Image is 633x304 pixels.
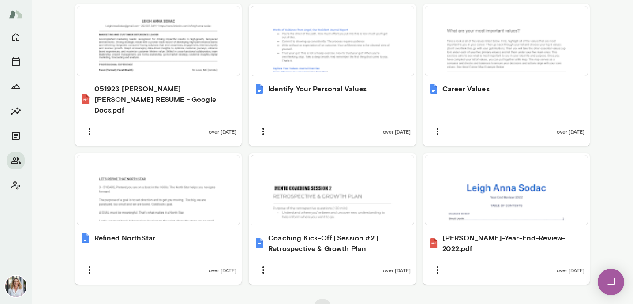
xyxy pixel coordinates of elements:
[5,276,26,297] img: Jennifer Palazzo
[7,176,25,194] button: Client app
[209,266,236,274] span: over [DATE]
[7,152,25,169] button: Members
[268,83,367,94] h6: Identify Your Personal Values
[94,83,237,115] h6: 051923 [PERSON_NAME] [PERSON_NAME] RESUME - Google Docs.pdf
[557,128,584,135] span: over [DATE]
[268,233,411,254] h6: Coaching Kick-Off | Session #2 | Retrospective & Growth Plan
[7,53,25,71] button: Sessions
[94,233,156,243] h6: Refined NorthStar
[7,102,25,120] button: Insights
[383,128,411,135] span: over [DATE]
[254,238,265,248] img: Coaching Kick-Off | Session #2 | Retrospective & Growth Plan
[442,233,585,254] h6: [PERSON_NAME]-Year-End-Review-2022.pdf
[7,127,25,145] button: Documents
[80,94,91,105] img: 051923 LEIGH ANNA SODAC RESUME - Google Docs.pdf
[7,78,25,95] button: Growth Plan
[428,238,439,248] img: Leigh-Anna-Sodac-Year-End-Review-2022.pdf
[254,83,265,94] img: Identify Your Personal Values
[442,83,490,94] h6: Career Values
[9,6,23,23] img: Mento
[7,28,25,46] button: Home
[428,83,439,94] img: Career Values
[383,266,411,274] span: over [DATE]
[80,233,91,243] img: Refined NorthStar
[557,266,584,274] span: over [DATE]
[209,128,236,135] span: over [DATE]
